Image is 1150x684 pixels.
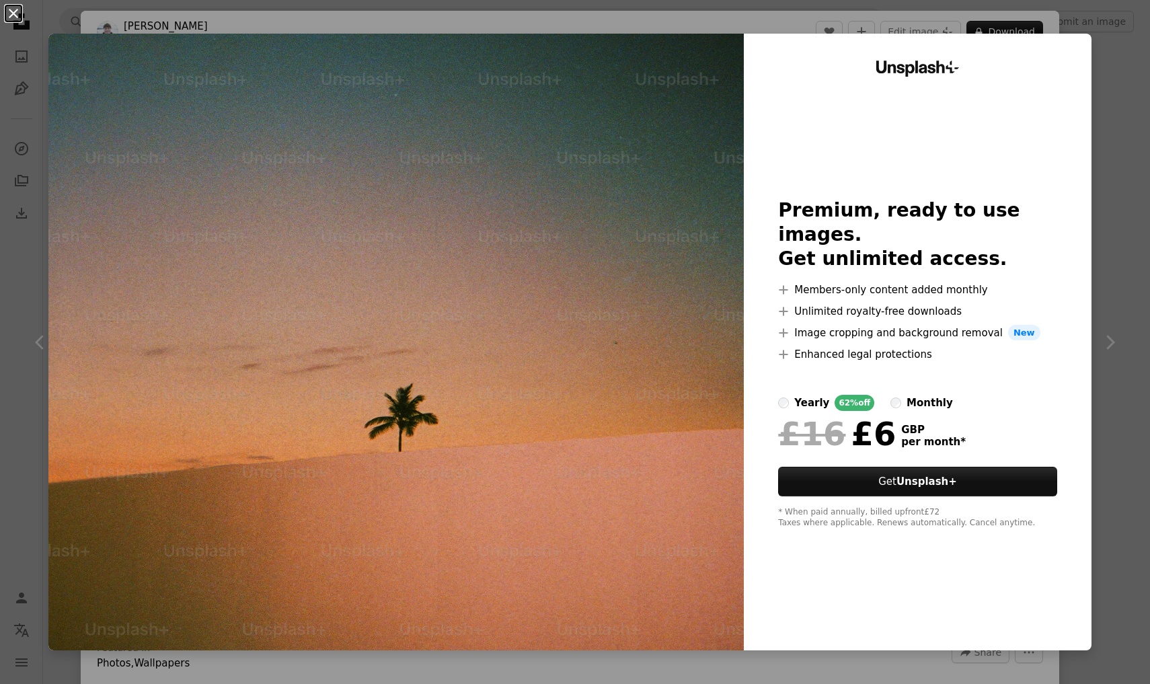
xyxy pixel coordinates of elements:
span: £16 [778,416,845,451]
span: per month * [901,436,966,448]
span: GBP [901,424,966,436]
input: monthly [890,397,901,408]
li: Enhanced legal protections [778,346,1057,363]
span: New [1008,325,1040,341]
div: yearly [794,395,829,411]
li: Members-only content added monthly [778,282,1057,298]
div: £6 [778,416,896,451]
strong: Unsplash+ [896,476,957,488]
li: Image cropping and background removal [778,325,1057,341]
div: 62% off [835,395,874,411]
li: Unlimited royalty-free downloads [778,303,1057,319]
h2: Premium, ready to use images. Get unlimited access. [778,198,1057,271]
input: yearly62%off [778,397,789,408]
button: GetUnsplash+ [778,467,1057,496]
div: monthly [907,395,953,411]
div: * When paid annually, billed upfront £72 Taxes where applicable. Renews automatically. Cancel any... [778,507,1057,529]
